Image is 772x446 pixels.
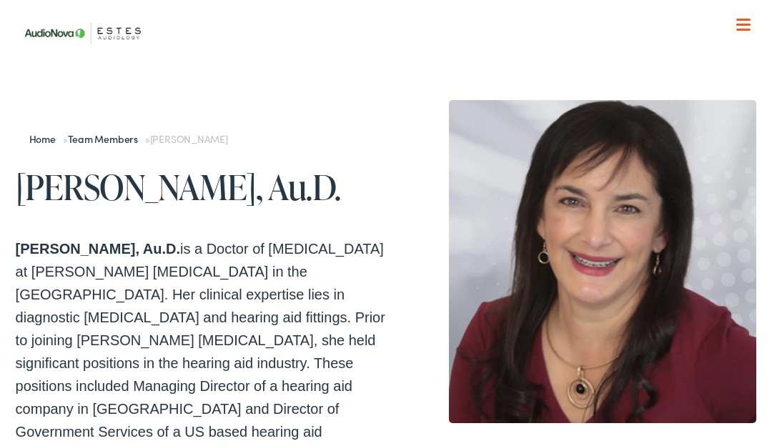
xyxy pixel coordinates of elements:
[16,168,386,206] h1: [PERSON_NAME], Au.D.
[16,241,180,257] strong: [PERSON_NAME], Au.D.
[26,57,757,101] a: What We Offer
[29,132,63,146] a: Home
[68,132,145,146] a: Team Members
[29,132,228,146] span: » »
[150,132,228,146] span: [PERSON_NAME]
